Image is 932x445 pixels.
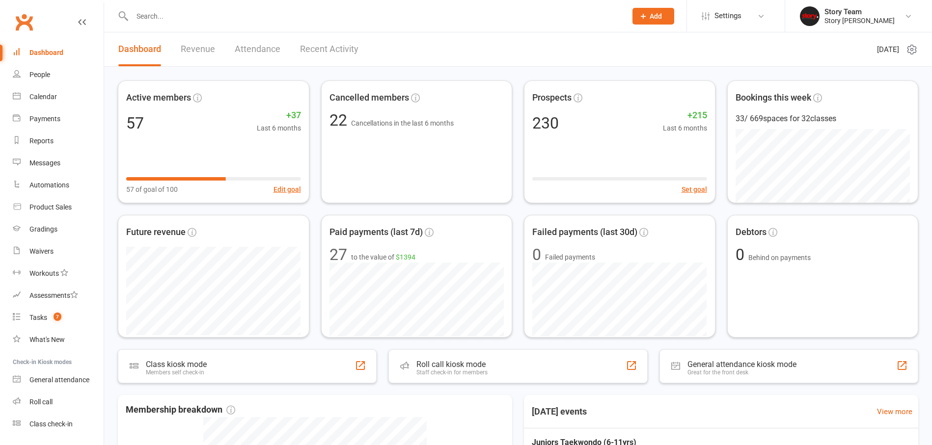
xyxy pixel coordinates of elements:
[13,240,104,262] a: Waivers
[181,32,215,66] a: Revenue
[736,91,811,105] span: Bookings this week
[736,245,748,264] span: 0
[736,112,910,125] div: 33 / 669 spaces for 32 classes
[29,159,60,167] div: Messages
[29,398,53,406] div: Roll call
[13,307,104,329] a: Tasks 7
[29,420,73,428] div: Class check-in
[29,181,69,189] div: Automations
[748,254,811,262] span: Behind on payments
[126,91,191,105] span: Active members
[29,137,54,145] div: Reports
[663,108,707,123] span: +215
[146,360,207,369] div: Class kiosk mode
[532,225,637,239] span: Failed payments (last 30d)
[274,184,301,195] button: Edit goal
[29,225,57,233] div: Gradings
[532,247,541,262] div: 0
[29,115,60,123] div: Payments
[29,291,78,299] div: Assessments
[736,225,767,239] span: Debtors
[29,71,50,79] div: People
[351,119,454,127] span: Cancellations in the last 6 months
[29,376,89,384] div: General attendance
[29,314,47,321] div: Tasks
[126,403,235,417] span: Membership breakdown
[13,262,104,285] a: Workouts
[877,406,912,418] a: View more
[524,403,595,420] h3: [DATE] events
[329,225,423,239] span: Paid payments (last 7d)
[13,174,104,196] a: Automations
[877,44,899,55] span: [DATE]
[235,32,280,66] a: Attendance
[126,225,186,239] span: Future revenue
[13,218,104,240] a: Gradings
[416,369,488,376] div: Staff check-in for members
[532,115,559,131] div: 230
[329,247,347,262] div: 27
[12,10,36,34] a: Clubworx
[126,115,144,131] div: 57
[13,391,104,413] a: Roll call
[13,152,104,174] a: Messages
[13,329,104,351] a: What's New
[13,42,104,64] a: Dashboard
[29,336,65,343] div: What's New
[29,269,59,277] div: Workouts
[146,369,207,376] div: Members self check-in
[824,16,895,25] div: Story [PERSON_NAME]
[257,123,301,133] span: Last 6 months
[687,369,796,376] div: Great for the front desk
[800,6,820,26] img: thumb_image1751589760.png
[129,9,620,23] input: Search...
[29,203,72,211] div: Product Sales
[351,252,415,262] span: to the value of
[329,91,409,105] span: Cancelled members
[545,252,595,262] span: Failed payments
[682,184,707,195] button: Set goal
[13,64,104,86] a: People
[824,7,895,16] div: Story Team
[29,93,57,101] div: Calendar
[687,360,796,369] div: General attendance kiosk mode
[650,12,662,20] span: Add
[257,108,301,123] span: +37
[13,108,104,130] a: Payments
[29,49,63,56] div: Dashboard
[396,253,415,261] span: $1394
[416,360,488,369] div: Roll call kiosk mode
[13,196,104,218] a: Product Sales
[329,111,351,130] span: 22
[118,32,161,66] a: Dashboard
[632,8,674,25] button: Add
[532,91,572,105] span: Prospects
[714,5,741,27] span: Settings
[663,123,707,133] span: Last 6 months
[13,130,104,152] a: Reports
[126,184,178,195] span: 57 of goal of 100
[13,369,104,391] a: General attendance kiosk mode
[13,285,104,307] a: Assessments
[54,313,61,321] span: 7
[13,413,104,435] a: Class kiosk mode
[300,32,358,66] a: Recent Activity
[13,86,104,108] a: Calendar
[29,247,54,255] div: Waivers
